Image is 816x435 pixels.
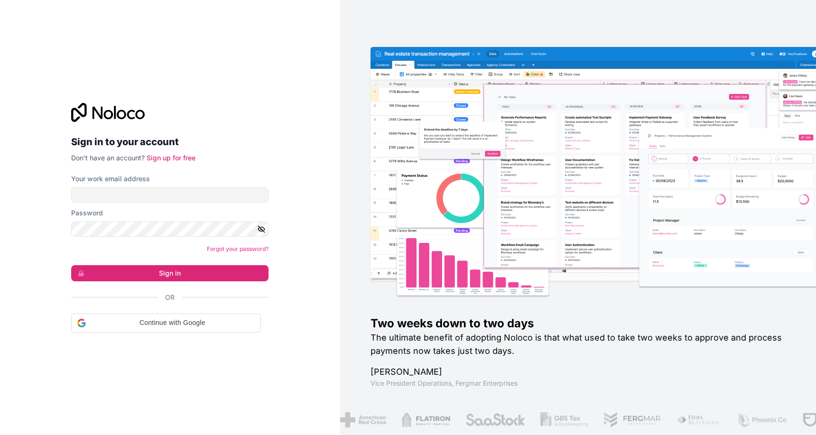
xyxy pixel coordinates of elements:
[401,412,450,427] img: /assets/flatiron-C8eUkumj.png
[165,293,175,302] span: Or
[736,412,787,427] img: /assets/phoenix-BREaitsQ.png
[71,174,150,184] label: Your work email address
[90,318,255,328] span: Continue with Google
[71,133,269,150] h2: Sign in to your account
[340,412,386,427] img: /assets/american-red-cross-BAupjrZR.png
[71,222,269,237] input: Password
[465,412,525,427] img: /assets/saastock-C6Zbiodz.png
[371,365,786,379] h1: [PERSON_NAME]
[676,412,721,427] img: /assets/fiera-fwj2N5v4.png
[71,154,145,162] span: Don't have an account?
[540,412,588,427] img: /assets/gbstax-C-GtDUiK.png
[371,379,786,388] h1: Vice President Operations , Fergmar Enterprises
[147,154,195,162] a: Sign up for free
[71,208,103,218] label: Password
[371,331,786,358] h2: The ultimate benefit of adopting Noloco is that what used to take two weeks to approve and proces...
[603,412,661,427] img: /assets/fergmar-CudnrXN5.png
[71,187,269,203] input: Email address
[207,245,269,252] a: Forgot your password?
[71,314,261,333] div: Continue with Google
[371,316,786,331] h1: Two weeks down to two days
[71,265,269,281] button: Sign in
